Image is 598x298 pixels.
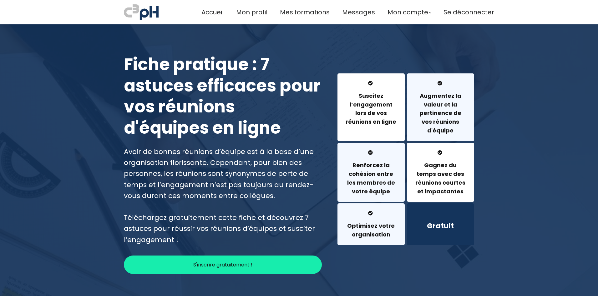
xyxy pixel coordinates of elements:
h4: Augmentez la valeur et la pertinence de vos réunions d'équipe [415,92,466,135]
a: Mes formations [280,7,330,17]
a: Se déconnecter [443,7,494,17]
h4: Renforcez la cohésion entre les membres de votre équipe [345,161,397,196]
a: Messages [342,7,375,17]
a: Mon profil [236,7,267,17]
h4: Suscitez l’engagement lors de vos réunions en ligne ​ [345,92,397,135]
span: Mon compte [388,7,428,17]
h1: Fiche pratique : 7 astuces efficaces pour vos réunions d'équipes en ligne [124,54,322,138]
div: Avoir de bonnes réunions d’équipe est à la base d’une organisation florissante. Cependant, pour b... [124,146,322,245]
button: S'inscrire gratuitement ! [124,256,322,274]
h4: Optimisez votre organisation [345,221,397,239]
img: a70bc7685e0efc0bd0b04b3506828469.jpeg [124,3,159,21]
p: S'inscrire gratuitement ! [193,261,252,269]
h4: Gagnez du temps avec des réunions courtes et impactantes [415,161,466,196]
a: Accueil [201,7,224,17]
h3: Gratuit [415,221,466,231]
